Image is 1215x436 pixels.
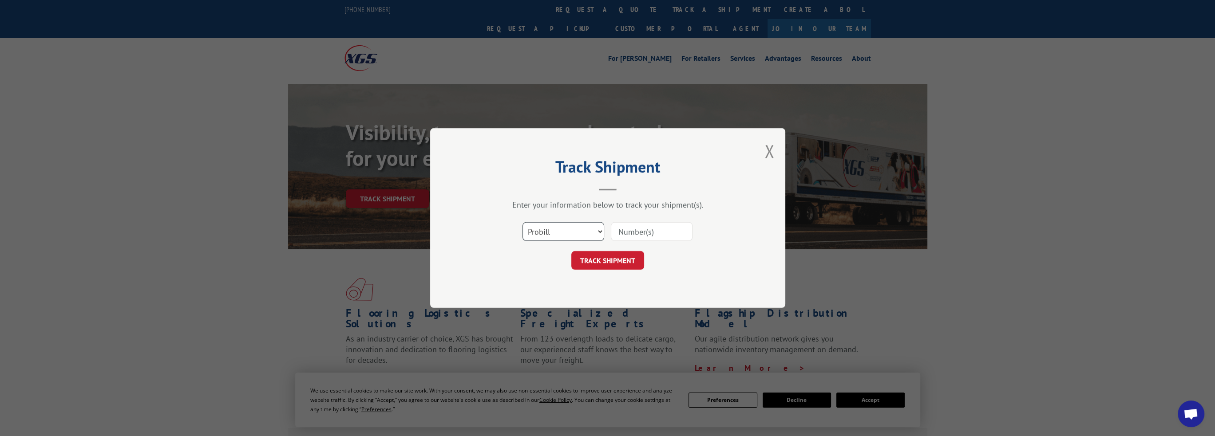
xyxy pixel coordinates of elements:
[475,200,741,210] div: Enter your information below to track your shipment(s).
[764,139,774,163] button: Close modal
[475,161,741,177] h2: Track Shipment
[571,251,644,270] button: TRACK SHIPMENT
[611,222,693,241] input: Number(s)
[1178,401,1204,427] a: Open chat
